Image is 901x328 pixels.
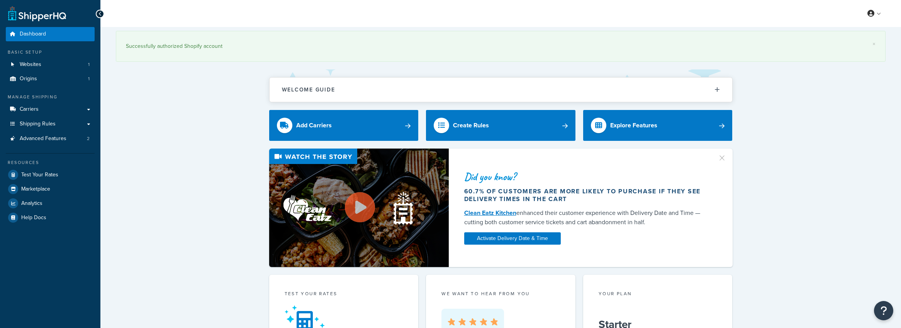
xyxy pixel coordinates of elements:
[20,106,39,113] span: Carriers
[6,72,95,86] li: Origins
[6,159,95,166] div: Resources
[296,120,332,131] div: Add Carriers
[6,94,95,100] div: Manage Shipping
[453,120,489,131] div: Create Rules
[88,76,90,82] span: 1
[20,121,56,127] span: Shipping Rules
[126,41,876,52] div: Successfully authorized Shopify account
[269,149,449,267] img: Video thumbnail
[270,78,732,102] button: Welcome Guide
[21,186,50,193] span: Marketplace
[6,132,95,146] a: Advanced Features2
[6,49,95,56] div: Basic Setup
[20,76,37,82] span: Origins
[282,87,335,93] h2: Welcome Guide
[464,208,516,217] a: Clean Eatz Kitchen
[6,57,95,72] a: Websites1
[6,196,95,210] a: Analytics
[6,168,95,182] a: Test Your Rates
[269,110,419,141] a: Add Carriers
[6,211,95,225] a: Help Docs
[464,232,561,245] a: Activate Delivery Date & Time
[87,135,90,142] span: 2
[610,120,657,131] div: Explore Features
[464,171,708,182] div: Did you know?
[6,102,95,117] a: Carriers
[426,110,575,141] a: Create Rules
[464,208,708,227] div: enhanced their customer experience with Delivery Date and Time — cutting both customer service ti...
[599,290,717,299] div: Your Plan
[88,61,90,68] span: 1
[285,290,403,299] div: Test your rates
[464,188,708,203] div: 60.7% of customers are more likely to purchase if they see delivery times in the cart
[20,61,41,68] span: Websites
[21,200,42,207] span: Analytics
[6,182,95,196] a: Marketplace
[441,290,560,297] p: we want to hear from you
[872,41,876,47] a: ×
[874,301,893,320] button: Open Resource Center
[6,117,95,131] a: Shipping Rules
[20,135,66,142] span: Advanced Features
[6,57,95,72] li: Websites
[6,27,95,41] a: Dashboard
[583,110,733,141] a: Explore Features
[21,172,58,178] span: Test Your Rates
[6,72,95,86] a: Origins1
[6,132,95,146] li: Advanced Features
[20,31,46,37] span: Dashboard
[21,215,46,221] span: Help Docs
